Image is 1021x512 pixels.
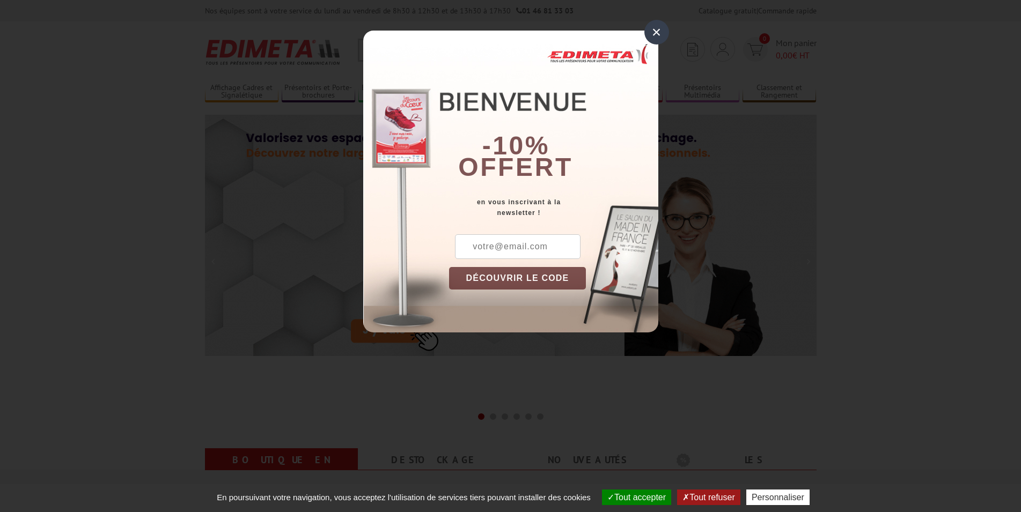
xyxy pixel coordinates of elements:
span: En poursuivant votre navigation, vous acceptez l'utilisation de services tiers pouvant installer ... [211,493,596,502]
font: offert [458,153,573,181]
button: DÉCOUVRIR LE CODE [449,267,586,290]
button: Tout accepter [602,489,671,505]
input: votre@email.com [455,234,581,259]
button: Personnaliser (fenêtre modale) [746,489,810,505]
b: -10% [482,131,550,160]
div: × [644,20,669,44]
div: en vous inscrivant à la newsletter ! [449,197,658,218]
button: Tout refuser [677,489,740,505]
